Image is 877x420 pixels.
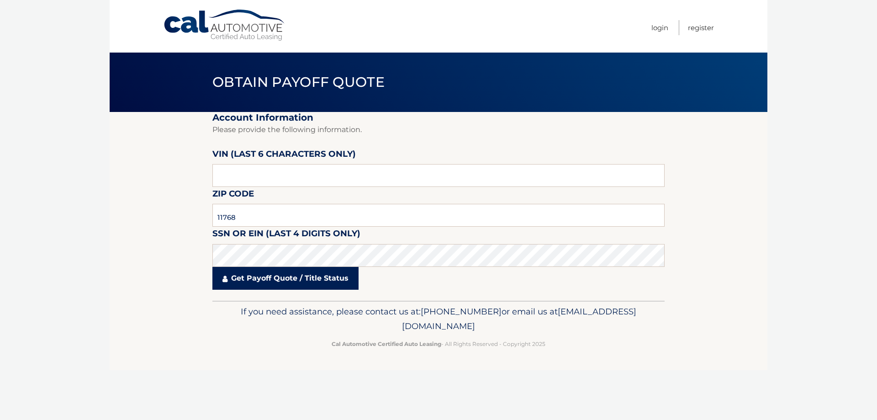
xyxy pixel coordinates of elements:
[163,9,286,42] a: Cal Automotive
[212,74,385,90] span: Obtain Payoff Quote
[212,227,360,244] label: SSN or EIN (last 4 digits only)
[212,147,356,164] label: VIN (last 6 characters only)
[421,306,502,317] span: [PHONE_NUMBER]
[212,187,254,204] label: Zip Code
[218,304,659,334] p: If you need assistance, please contact us at: or email us at
[212,123,665,136] p: Please provide the following information.
[688,20,714,35] a: Register
[332,340,441,347] strong: Cal Automotive Certified Auto Leasing
[212,112,665,123] h2: Account Information
[651,20,668,35] a: Login
[212,267,359,290] a: Get Payoff Quote / Title Status
[218,339,659,349] p: - All Rights Reserved - Copyright 2025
